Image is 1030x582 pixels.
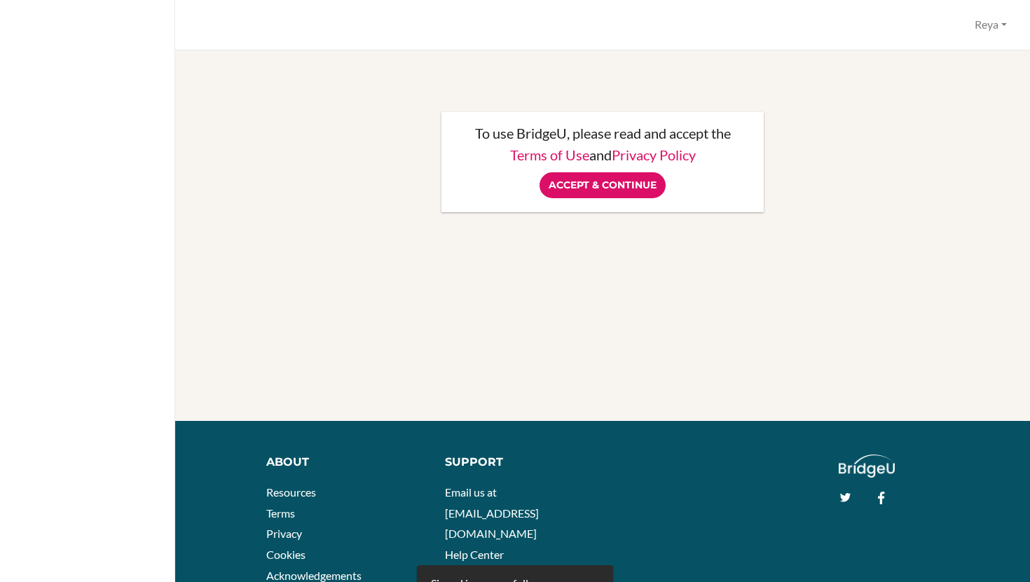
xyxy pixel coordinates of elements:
a: Cookies [266,548,305,561]
img: logo_white@2x-f4f0deed5e89b7ecb1c2cc34c3e3d731f90f0f143d5ea2071677605dd97b5244.png [839,455,895,478]
p: and [455,148,750,162]
a: Resources [266,485,316,499]
a: Privacy Policy [612,146,696,163]
a: Terms of Use [510,146,589,163]
button: Reya [968,12,1013,38]
div: About [266,455,424,471]
div: Support [445,455,592,471]
a: Terms [266,506,295,520]
a: Privacy [266,527,302,540]
p: To use BridgeU, please read and accept the [455,126,750,140]
input: Accept & Continue [540,172,666,198]
a: Help Center [445,548,504,561]
a: Email us at [EMAIL_ADDRESS][DOMAIN_NAME] [445,485,539,540]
